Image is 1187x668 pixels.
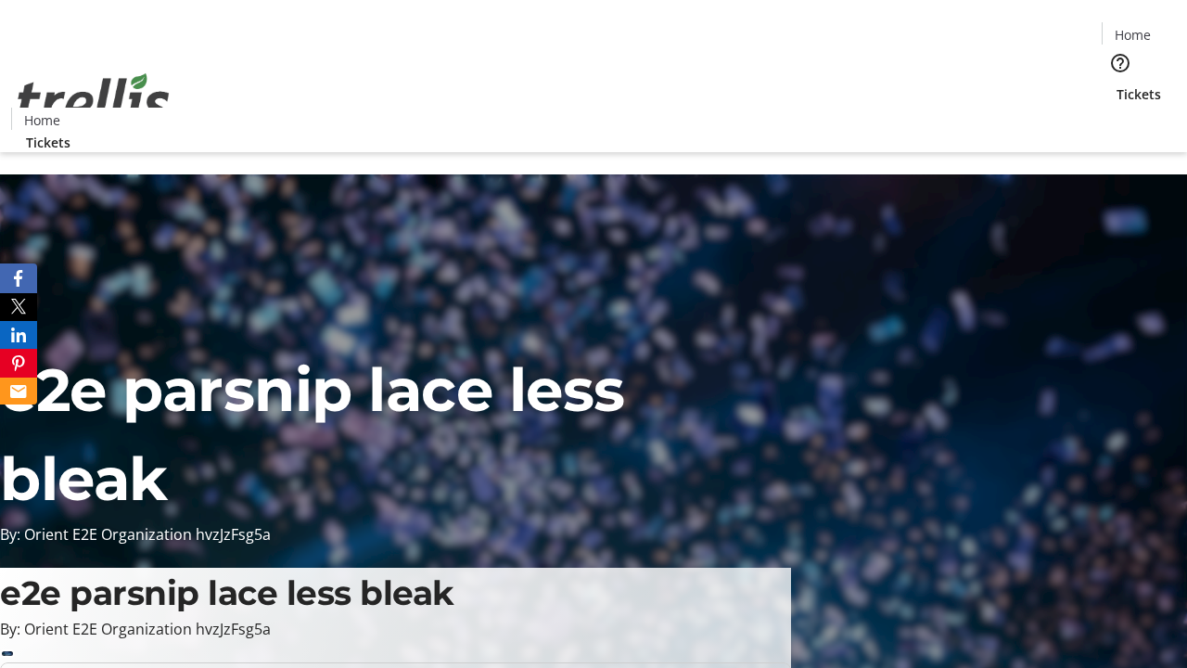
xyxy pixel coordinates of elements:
[26,133,70,152] span: Tickets
[1103,25,1162,45] a: Home
[1115,25,1151,45] span: Home
[1102,104,1139,141] button: Cart
[1102,45,1139,82] button: Help
[1117,84,1161,104] span: Tickets
[11,133,85,152] a: Tickets
[24,110,60,130] span: Home
[11,53,176,146] img: Orient E2E Organization hvzJzFsg5a's Logo
[1102,84,1176,104] a: Tickets
[12,110,71,130] a: Home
